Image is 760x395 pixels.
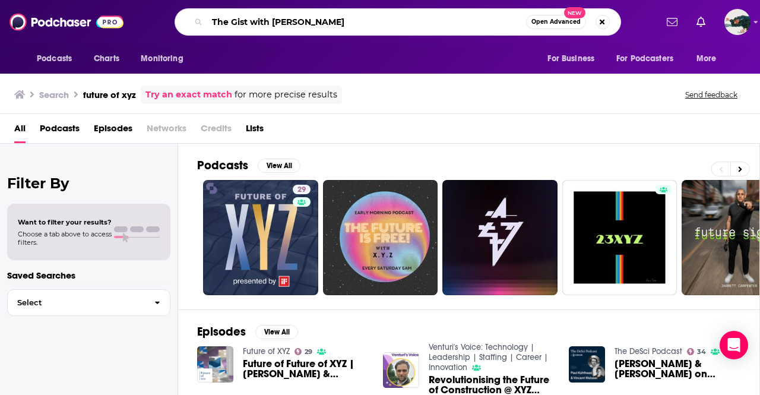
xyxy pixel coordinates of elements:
span: New [564,7,585,18]
a: Show notifications dropdown [692,12,710,32]
p: Saved Searches [7,270,170,281]
input: Search podcasts, credits, & more... [207,12,526,31]
button: View All [258,159,300,173]
span: Charts [94,50,119,67]
a: 29 [294,348,313,355]
span: 34 [697,349,706,355]
a: Paul Kohlhaas & Vincent Weisser on bio.xyz and the Future of Biotech DAOs [615,359,740,379]
span: 29 [297,184,306,196]
a: Lists [246,119,264,143]
a: Revolutionising the Future of Construction @ XYZ Reality | Federico Cicchi [429,375,555,395]
h2: Podcasts [197,158,248,173]
span: More [696,50,717,67]
button: Open AdvancedNew [526,15,586,29]
img: User Profile [724,9,750,35]
span: 29 [305,349,312,355]
h2: Episodes [197,324,246,339]
button: Select [7,289,170,316]
a: PodcastsView All [197,158,300,173]
a: 29 [293,185,311,194]
span: [PERSON_NAME] & [PERSON_NAME] on [DOMAIN_NAME] and the Future of Biotech DAOs [615,359,740,379]
img: Revolutionising the Future of Construction @ XYZ Reality | Federico Cicchi [383,352,419,388]
div: Search podcasts, credits, & more... [175,8,621,36]
span: Future of Future of XYZ | [PERSON_NAME] & [PERSON_NAME] | S2 E42 [243,359,369,379]
span: for more precise results [235,88,337,102]
div: Open Intercom Messenger [720,331,748,359]
a: All [14,119,26,143]
button: open menu [539,48,609,70]
span: Select [8,299,145,306]
a: Try an exact match [145,88,232,102]
a: Charts [86,48,126,70]
button: open menu [609,48,691,70]
img: Future of Future of XYZ | Lisa Gralnek & Ann Shoket | S2 E42 [197,346,233,383]
button: open menu [28,48,87,70]
span: Logged in as fsg.publicity [724,9,750,35]
a: 29 [203,180,318,295]
span: For Business [547,50,594,67]
button: Send feedback [682,90,741,100]
button: open menu [132,48,198,70]
a: Future of XYZ [243,346,290,356]
span: Choose a tab above to access filters. [18,230,112,247]
span: Revolutionising the Future of Construction @ XYZ Reality | [PERSON_NAME] [429,375,555,395]
span: Podcasts [37,50,72,67]
span: Credits [201,119,232,143]
a: EpisodesView All [197,324,298,339]
a: Show notifications dropdown [662,12,682,32]
a: Venturi's Voice: Technology | Leadership | Staffing | Career | Innovation [429,342,548,372]
a: The DeSci Podcast [615,346,682,356]
span: Networks [147,119,186,143]
span: Want to filter your results? [18,218,112,226]
h3: Search [39,89,69,100]
h3: future of xyz [83,89,136,100]
button: open menu [688,48,731,70]
a: Future of Future of XYZ | Lisa Gralnek & Ann Shoket | S2 E42 [243,359,369,379]
button: Show profile menu [724,9,750,35]
h2: Filter By [7,175,170,192]
img: Paul Kohlhaas & Vincent Weisser on bio.xyz and the Future of Biotech DAOs [569,346,605,383]
a: 34 [687,348,707,355]
span: Monitoring [141,50,183,67]
button: View All [255,325,298,339]
a: Podcasts [40,119,80,143]
a: Episodes [94,119,132,143]
img: Podchaser - Follow, Share and Rate Podcasts [9,11,123,33]
span: Open Advanced [531,19,581,25]
span: For Podcasters [616,50,673,67]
